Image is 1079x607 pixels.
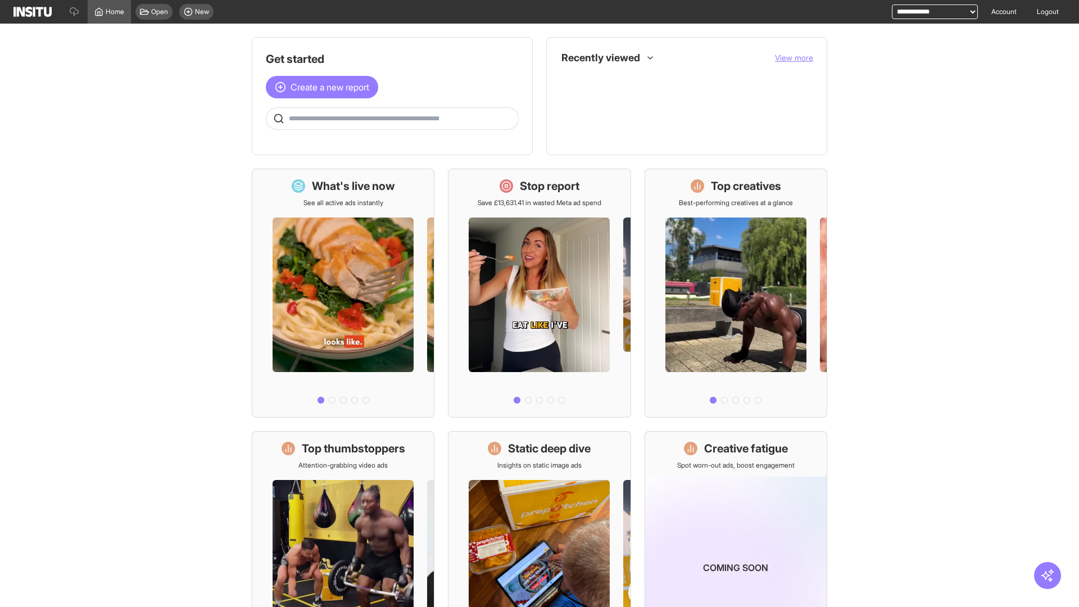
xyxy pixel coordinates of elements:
[520,178,579,194] h1: Stop report
[266,76,378,98] button: Create a new report
[497,461,582,470] p: Insights on static image ads
[302,441,405,456] h1: Top thumbstoppers
[291,80,369,94] span: Create a new report
[106,7,124,16] span: Home
[645,169,827,418] a: Top creativesBest-performing creatives at a glance
[13,7,52,17] img: Logo
[775,53,813,62] span: View more
[303,198,383,207] p: See all active ads instantly
[252,169,434,418] a: What's live nowSee all active ads instantly
[478,198,601,207] p: Save £13,631.41 in wasted Meta ad spend
[151,7,168,16] span: Open
[298,461,388,470] p: Attention-grabbing video ads
[679,198,793,207] p: Best-performing creatives at a glance
[195,7,209,16] span: New
[508,441,591,456] h1: Static deep dive
[312,178,395,194] h1: What's live now
[711,178,781,194] h1: Top creatives
[266,51,519,67] h1: Get started
[448,169,631,418] a: Stop reportSave £13,631.41 in wasted Meta ad spend
[775,52,813,64] button: View more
